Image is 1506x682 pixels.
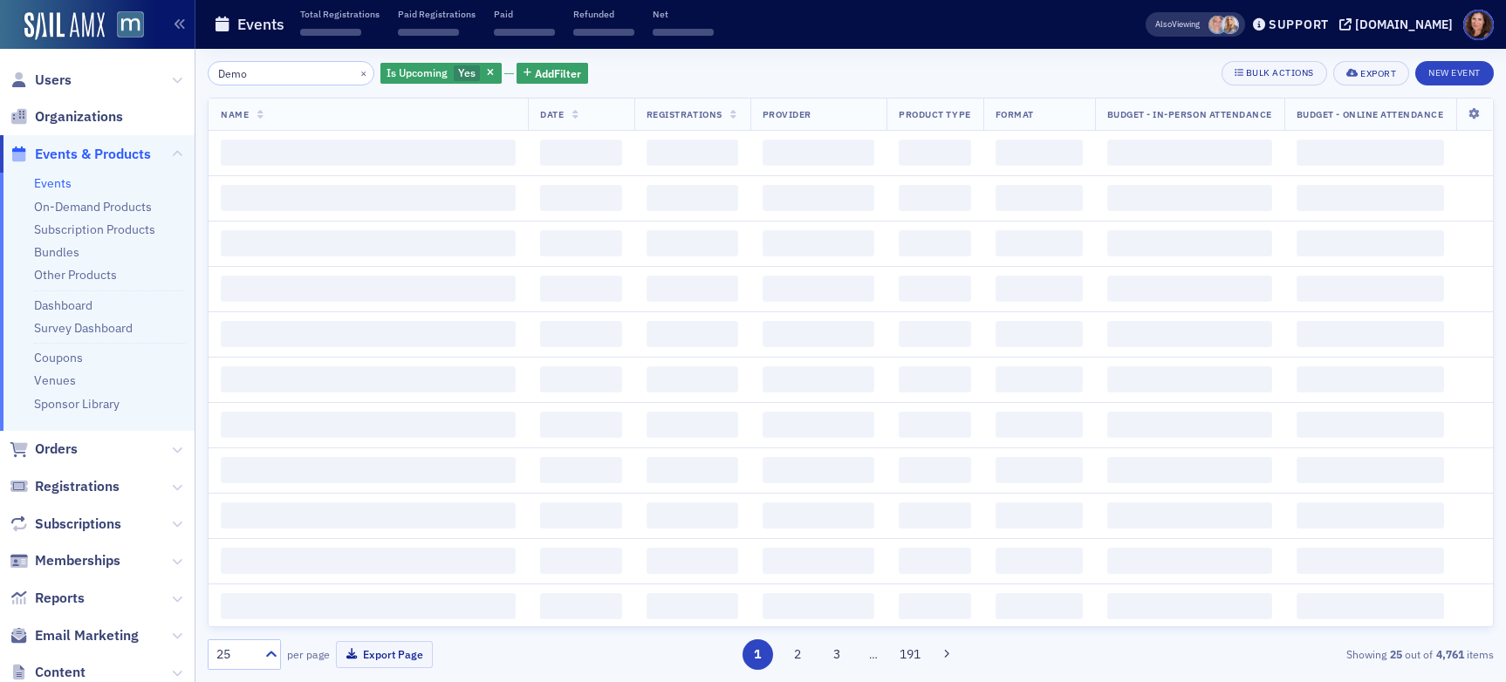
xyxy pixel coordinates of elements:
[216,645,255,664] div: 25
[540,593,622,619] span: ‌
[1297,593,1444,619] span: ‌
[540,276,622,302] span: ‌
[647,366,738,392] span: ‌
[458,65,476,79] span: Yes
[10,626,139,645] a: Email Marketing
[899,457,970,483] span: ‌
[996,593,1083,619] span: ‌
[647,412,738,438] span: ‌
[653,29,714,36] span: ‌
[1107,366,1272,392] span: ‌
[540,366,622,392] span: ‌
[1208,16,1227,34] span: Dee Sullivan
[822,639,852,670] button: 3
[996,412,1083,438] span: ‌
[1107,185,1272,211] span: ‌
[1155,18,1172,30] div: Also
[35,440,78,459] span: Orders
[35,477,120,496] span: Registrations
[743,639,773,670] button: 1
[10,477,120,496] a: Registrations
[35,589,85,608] span: Reports
[34,297,92,313] a: Dashboard
[117,11,144,38] img: SailAMX
[763,140,874,166] span: ‌
[494,29,555,36] span: ‌
[763,321,874,347] span: ‌
[1297,108,1444,120] span: Budget - Online Attendance
[221,108,249,120] span: Name
[763,548,874,574] span: ‌
[899,412,970,438] span: ‌
[996,140,1083,166] span: ‌
[647,140,738,166] span: ‌
[34,396,120,412] a: Sponsor Library
[1107,276,1272,302] span: ‌
[398,8,476,20] p: Paid Registrations
[35,626,139,645] span: Email Marketing
[35,71,72,90] span: Users
[1297,321,1444,347] span: ‌
[1433,646,1467,662] strong: 4,761
[1297,366,1444,392] span: ‌
[899,108,970,120] span: Product Type
[1339,18,1459,31] button: [DOMAIN_NAME]
[1415,64,1494,79] a: New Event
[221,185,516,211] span: ‌
[1107,593,1272,619] span: ‌
[996,548,1083,574] span: ‌
[647,230,738,256] span: ‌
[899,502,970,529] span: ‌
[899,548,970,574] span: ‌
[540,412,622,438] span: ‌
[1222,61,1327,85] button: Bulk Actions
[10,515,121,534] a: Subscriptions
[1297,457,1444,483] span: ‌
[1297,230,1444,256] span: ‌
[1297,140,1444,166] span: ‌
[1297,276,1444,302] span: ‌
[356,65,372,80] button: ×
[540,108,564,120] span: Date
[221,502,516,529] span: ‌
[540,502,622,529] span: ‌
[221,140,516,166] span: ‌
[34,267,117,283] a: Other Products
[1269,17,1329,32] div: Support
[996,321,1083,347] span: ‌
[10,551,120,570] a: Memberships
[387,65,448,79] span: Is Upcoming
[899,366,970,392] span: ‌
[34,222,155,237] a: Subscription Products
[647,108,722,120] span: Registrations
[105,11,144,41] a: View Homepage
[763,185,874,211] span: ‌
[540,185,622,211] span: ‌
[763,593,874,619] span: ‌
[1246,68,1314,78] div: Bulk Actions
[899,140,970,166] span: ‌
[763,457,874,483] span: ‌
[1297,185,1444,211] span: ‌
[398,29,459,36] span: ‌
[1107,108,1272,120] span: Budget - In-Person Attendance
[1107,548,1272,574] span: ‌
[35,515,121,534] span: Subscriptions
[34,244,79,260] a: Bundles
[996,457,1083,483] span: ‌
[1155,18,1200,31] span: Viewing
[35,145,151,164] span: Events & Products
[1297,502,1444,529] span: ‌
[1333,61,1409,85] button: Export
[221,548,516,574] span: ‌
[10,71,72,90] a: Users
[647,276,738,302] span: ‌
[763,108,811,120] span: Provider
[221,457,516,483] span: ‌
[763,366,874,392] span: ‌
[300,8,380,20] p: Total Registrations
[895,639,926,670] button: 191
[24,12,105,40] img: SailAMX
[899,593,970,619] span: ‌
[1107,230,1272,256] span: ‌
